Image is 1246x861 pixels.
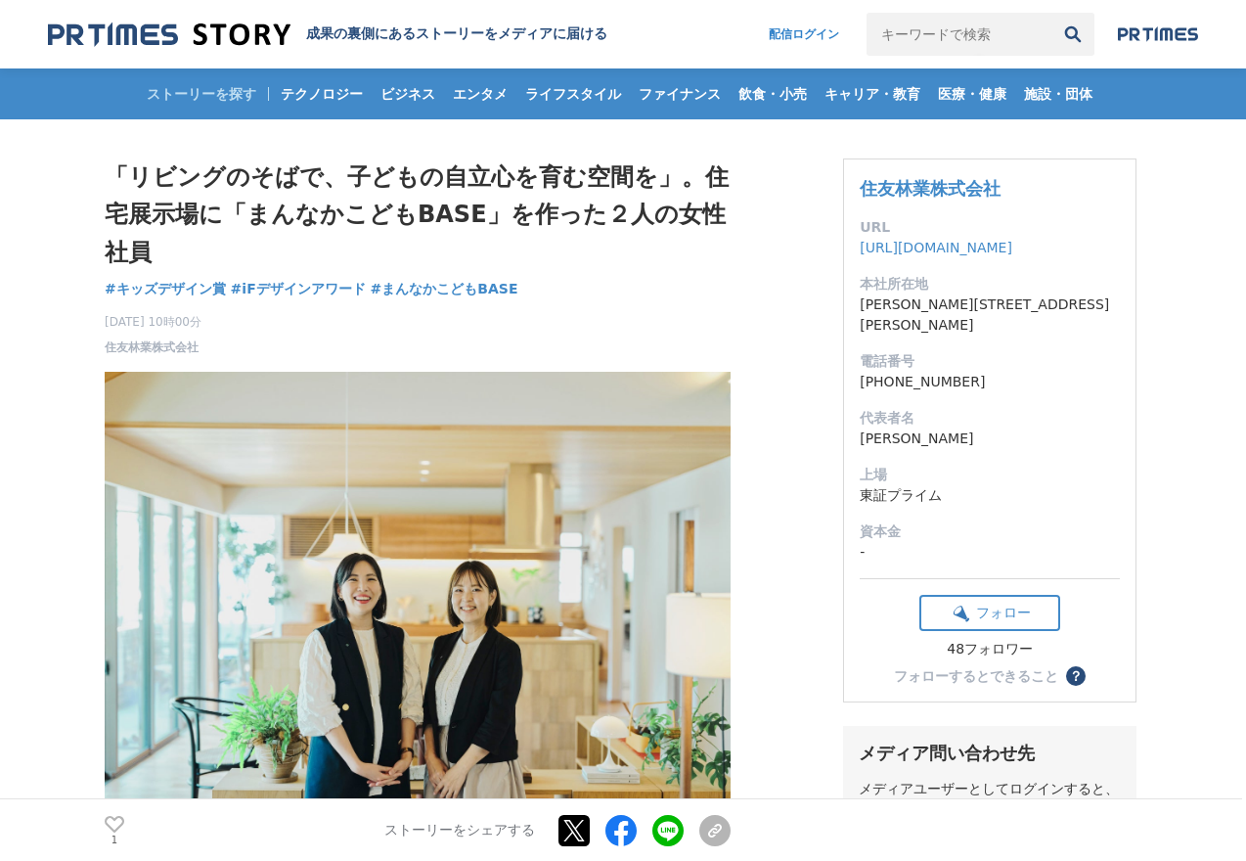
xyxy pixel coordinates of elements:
[373,68,443,119] a: ビジネス
[1118,26,1198,42] img: prtimes
[445,85,515,103] span: エンタメ
[860,408,1120,429] dt: 代表者名
[749,13,859,56] a: 配信ログイン
[384,822,535,839] p: ストーリーをシェアする
[631,85,729,103] span: ファイナンス
[105,372,731,841] img: thumbnail_b74e13d0-71d4-11f0-8cd6-75e66c4aab62.jpg
[1069,669,1083,683] span: ？
[273,68,371,119] a: テクノロジー
[860,178,1001,199] a: 住友林業株式会社
[817,85,928,103] span: キャリア・教育
[919,641,1060,658] div: 48フォロワー
[894,669,1058,683] div: フォローするとできること
[105,280,226,297] span: #キッズデザイン賞
[105,835,124,844] p: 1
[860,351,1120,372] dt: 電話番号
[371,279,518,299] a: #まんなかこどもBASE
[860,217,1120,238] dt: URL
[517,68,629,119] a: ライフスタイル
[859,742,1121,765] div: メディア問い合わせ先
[105,339,199,356] a: 住友林業株式会社
[859,781,1121,816] div: メディアユーザーとしてログインすると、担当者の連絡先を閲覧できます。
[231,279,366,299] a: #iFデザインアワード
[860,274,1120,295] dt: 本社所在地
[731,85,815,103] span: 飲食・小売
[860,429,1120,449] dd: [PERSON_NAME]
[860,372,1120,392] dd: [PHONE_NUMBER]
[860,542,1120,563] dd: -
[373,85,443,103] span: ビジネス
[517,85,629,103] span: ライフスタイル
[631,68,729,119] a: ファイナンス
[930,85,1014,103] span: 医療・健康
[1051,13,1094,56] button: 検索
[306,25,607,43] h2: 成果の裏側にあるストーリーをメディアに届ける
[445,68,515,119] a: エンタメ
[231,280,366,297] span: #iFデザインアワード
[1016,85,1100,103] span: 施設・団体
[105,159,731,271] h1: 「リビングのそばで、子どもの自立心を育む空間を」。住宅展示場に「まんなかこどもBASE」を作った２人の女性社員
[1016,68,1100,119] a: 施設・団体
[273,85,371,103] span: テクノロジー
[371,280,518,297] span: #まんなかこどもBASE
[930,68,1014,119] a: 医療・健康
[48,22,607,48] a: 成果の裏側にあるストーリーをメディアに届ける 成果の裏側にあるストーリーをメディアに届ける
[860,521,1120,542] dt: 資本金
[867,13,1051,56] input: キーワードで検索
[860,465,1120,485] dt: 上場
[48,22,290,48] img: 成果の裏側にあるストーリーをメディアに届ける
[817,68,928,119] a: キャリア・教育
[105,313,201,331] span: [DATE] 10時00分
[860,295,1120,336] dd: [PERSON_NAME][STREET_ADDRESS][PERSON_NAME]
[860,485,1120,506] dd: 東証プライム
[860,240,1012,255] a: [URL][DOMAIN_NAME]
[919,595,1060,631] button: フォロー
[105,279,226,299] a: #キッズデザイン賞
[1066,666,1086,686] button: ？
[731,68,815,119] a: 飲食・小売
